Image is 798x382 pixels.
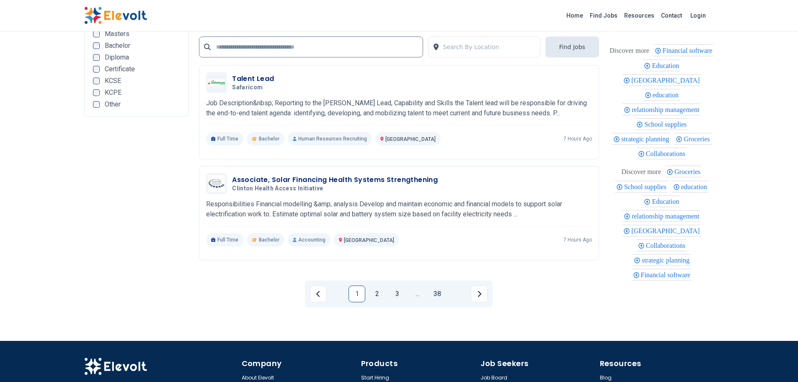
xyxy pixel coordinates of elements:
input: KCSE [93,78,100,84]
a: Page 1 is your current page [349,286,365,302]
span: [GEOGRAPHIC_DATA] [344,237,394,243]
span: Collaborations [646,242,688,249]
div: Financial software [632,269,692,281]
input: Certificate [93,66,100,73]
p: 7 hours ago [563,236,592,243]
h3: Talent Lead [232,74,274,84]
p: Full Time [206,233,243,247]
p: Human Resources Recruiting [288,132,372,146]
span: Groceries [684,135,712,143]
iframe: Chat Widget [756,342,798,382]
div: Education [643,195,680,207]
div: strategic planning [612,133,670,145]
a: Find Jobs [586,9,621,22]
img: Elevolt [84,7,147,24]
input: Masters [93,31,100,37]
a: Job Board [480,374,507,381]
div: These are topics related to the article that might interest you [621,166,661,178]
span: Education [652,62,682,69]
h4: Job Seekers [480,358,595,369]
span: Diploma [105,54,129,61]
p: Responsibilities Financial modelling &amp; analysis Develop and maintain economic and financial m... [206,199,592,219]
input: Bachelor [93,42,100,49]
h3: Associate, Solar Financing Health Systems Strengthening [232,175,438,185]
div: education [672,181,708,192]
div: Nairobi [622,225,701,236]
div: relationship management [622,104,700,115]
div: education [643,89,680,101]
span: Safaricom [232,84,263,91]
a: Previous page [310,286,327,302]
input: Diploma [93,54,100,61]
span: School supplies [624,183,669,190]
span: education [681,183,710,190]
span: [GEOGRAPHIC_DATA] [385,136,436,142]
span: Groceries [674,168,703,175]
img: Clinton Health Access Initiative [208,175,225,192]
img: Safaricom [208,79,225,86]
a: Page 2 [369,286,385,302]
p: 7 hours ago [563,135,592,142]
span: [GEOGRAPHIC_DATA] [631,77,702,84]
div: School supplies [615,181,668,192]
span: Bachelor [105,42,130,49]
div: Groceries [674,133,711,145]
span: KCSE [105,78,121,84]
div: School supplies [635,118,688,130]
img: Elevolt [84,358,147,375]
span: KCPE [105,89,121,96]
a: Login [685,7,711,24]
span: School supplies [644,121,689,128]
div: Groceries [665,166,702,177]
div: strategic planning [633,254,691,266]
ul: Pagination [310,286,488,302]
span: [GEOGRAPHIC_DATA] [631,227,702,234]
span: Financial software [663,47,715,54]
span: Education [652,198,682,205]
span: Masters [105,31,129,37]
a: Contact [658,9,685,22]
span: Financial software [641,271,693,278]
span: Bachelor [259,135,279,142]
h4: Resources [600,358,714,369]
div: Collaborations [637,239,687,251]
span: education [653,91,681,99]
span: Collaborations [646,150,688,157]
a: Resources [621,9,658,22]
iframe: Advertisement [84,123,189,287]
div: Nairobi [622,74,701,86]
a: Clinton Health Access InitiativeAssociate, Solar Financing Health Systems StrengtheningClinton He... [206,173,592,247]
a: Start Hiring [361,374,389,381]
p: Accounting [288,233,331,247]
a: Home [563,9,586,22]
span: Certificate [105,66,135,73]
p: Job Description&nbsp; Reporting to the [PERSON_NAME] Lead, Capability and Skills the Talent lead ... [206,98,592,118]
input: Other [93,101,100,108]
a: Next page [471,286,488,302]
span: Bachelor [259,236,279,243]
h4: Products [361,358,475,369]
span: relationship management [632,213,702,220]
div: Financial software [653,44,714,56]
div: These are topics related to the article that might interest you [609,45,649,57]
span: strategic planning [621,135,671,143]
p: Full Time [206,132,243,146]
a: Jump forward [409,286,426,302]
span: strategic planning [642,257,692,264]
h4: Company [242,358,356,369]
span: Other [105,101,121,108]
a: Blog [600,374,612,381]
div: relationship management [622,210,700,222]
input: KCPE [93,89,100,96]
a: Page 3 [389,286,405,302]
a: About Elevolt [242,374,274,381]
div: Collaborations [637,148,687,159]
a: Page 38 [429,286,446,302]
button: Find Jobs [545,36,599,57]
span: relationship management [632,106,702,113]
div: Education [643,60,680,71]
span: Clinton Health Access Initiative [232,185,323,192]
a: SafaricomTalent LeadSafaricomJob Description&nbsp; Reporting to the [PERSON_NAME] Lead, Capabilit... [206,72,592,146]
